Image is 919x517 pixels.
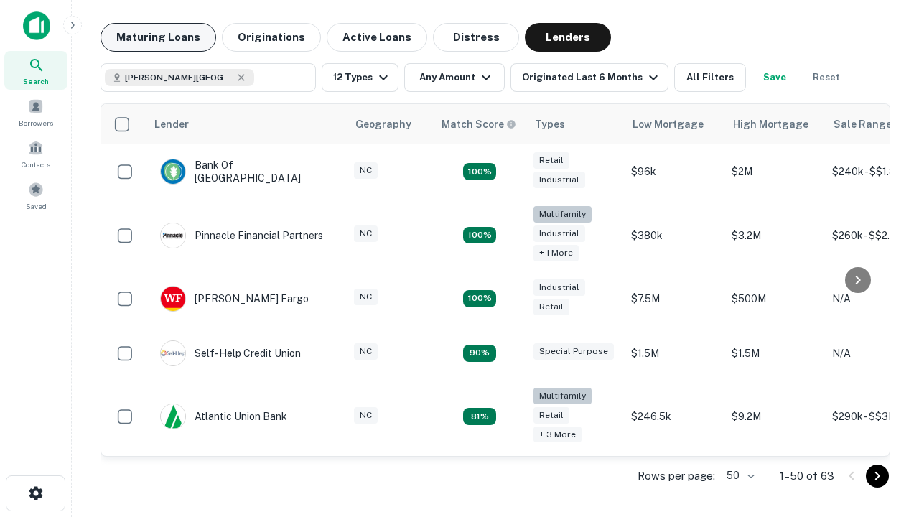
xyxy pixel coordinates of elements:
[463,227,496,244] div: Matching Properties: 22, hasApolloMatch: undefined
[463,408,496,425] div: Matching Properties: 10, hasApolloMatch: undefined
[533,343,614,360] div: Special Purpose
[161,341,185,365] img: picture
[803,63,849,92] button: Reset
[522,69,662,86] div: Originated Last 6 Months
[624,104,724,144] th: Low Mortgage
[533,245,579,261] div: + 1 more
[161,287,185,311] img: picture
[533,407,569,424] div: Retail
[533,279,585,296] div: Industrial
[724,326,825,381] td: $1.5M
[724,271,825,326] td: $500M
[146,104,347,144] th: Lender
[355,116,411,133] div: Geography
[733,116,808,133] div: High Mortgage
[624,144,724,199] td: $96k
[463,163,496,180] div: Matching Properties: 15, hasApolloMatch: undefined
[4,93,67,131] a: Borrowers
[433,23,519,52] button: Distress
[533,206,592,223] div: Multifamily
[866,465,889,488] button: Go to next page
[624,326,724,381] td: $1.5M
[160,404,287,429] div: Atlantic Union Bank
[26,200,47,212] span: Saved
[442,116,513,132] h6: Match Score
[354,407,378,424] div: NC
[624,381,724,453] td: $246.5k
[526,104,624,144] th: Types
[674,63,746,92] button: All Filters
[154,116,189,133] div: Lender
[834,116,892,133] div: Sale Range
[160,340,301,366] div: Self-help Credit Union
[525,23,611,52] button: Lenders
[510,63,668,92] button: Originated Last 6 Months
[847,356,919,425] iframe: Chat Widget
[533,299,569,315] div: Retail
[160,223,323,248] div: Pinnacle Financial Partners
[4,51,67,90] a: Search
[724,381,825,453] td: $9.2M
[22,159,50,170] span: Contacts
[442,116,516,132] div: Capitalize uses an advanced AI algorithm to match your search with the best lender. The match sco...
[633,116,704,133] div: Low Mortgage
[533,388,592,404] div: Multifamily
[752,63,798,92] button: Save your search to get updates of matches that match your search criteria.
[160,159,332,185] div: Bank Of [GEOGRAPHIC_DATA]
[222,23,321,52] button: Originations
[533,152,569,169] div: Retail
[463,345,496,362] div: Matching Properties: 11, hasApolloMatch: undefined
[638,467,715,485] p: Rows per page:
[347,104,433,144] th: Geography
[724,104,825,144] th: High Mortgage
[327,23,427,52] button: Active Loans
[354,162,378,179] div: NC
[354,225,378,242] div: NC
[624,271,724,326] td: $7.5M
[463,290,496,307] div: Matching Properties: 14, hasApolloMatch: undefined
[533,172,585,188] div: Industrial
[624,199,724,271] td: $380k
[4,176,67,215] a: Saved
[533,225,585,242] div: Industrial
[404,63,505,92] button: Any Amount
[160,286,309,312] div: [PERSON_NAME] Fargo
[535,116,565,133] div: Types
[23,75,49,87] span: Search
[125,71,233,84] span: [PERSON_NAME][GEOGRAPHIC_DATA], [GEOGRAPHIC_DATA]
[322,63,398,92] button: 12 Types
[724,144,825,199] td: $2M
[101,23,216,52] button: Maturing Loans
[4,134,67,173] a: Contacts
[354,289,378,305] div: NC
[354,343,378,360] div: NC
[533,427,582,443] div: + 3 more
[161,223,185,248] img: picture
[780,467,834,485] p: 1–50 of 63
[724,199,825,271] td: $3.2M
[161,159,185,184] img: picture
[19,117,53,129] span: Borrowers
[23,11,50,40] img: capitalize-icon.png
[433,104,526,144] th: Capitalize uses an advanced AI algorithm to match your search with the best lender. The match sco...
[721,465,757,486] div: 50
[161,404,185,429] img: picture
